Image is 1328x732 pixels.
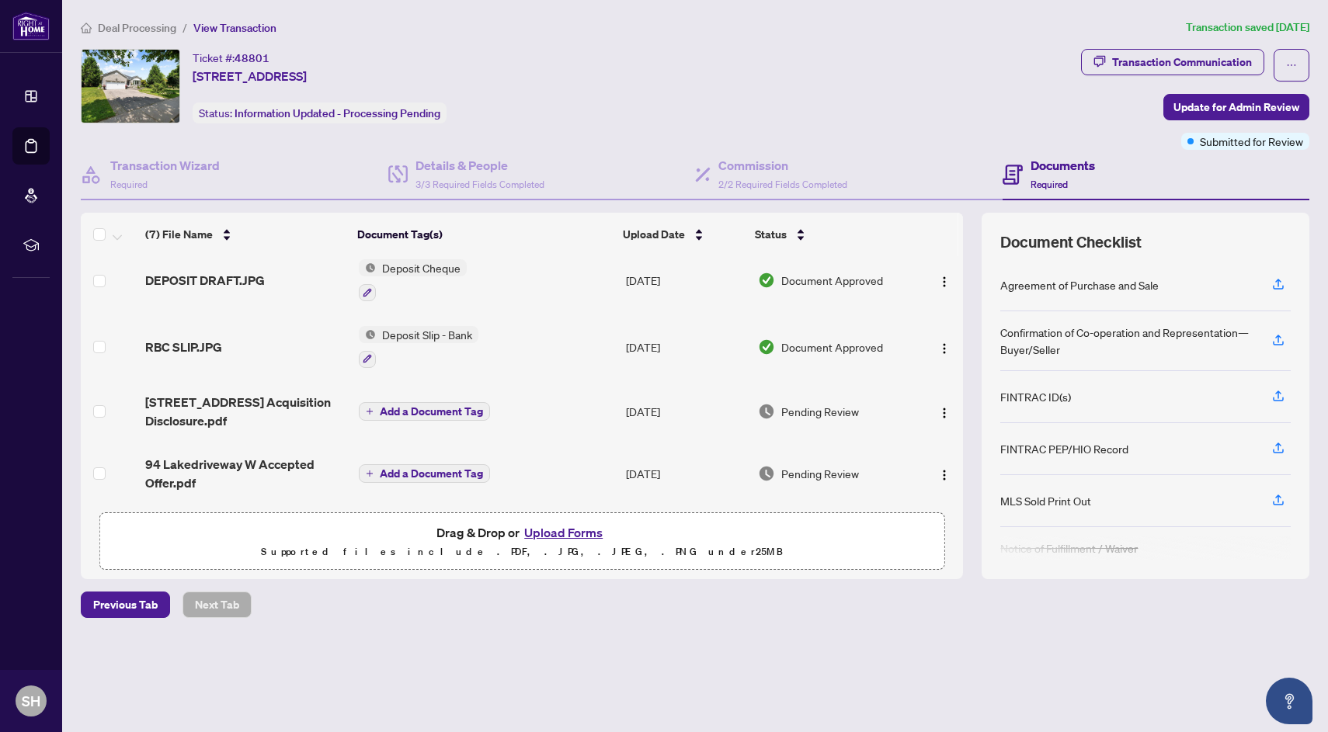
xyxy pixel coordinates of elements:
img: Logo [938,342,951,355]
h4: Details & People [415,156,544,175]
p: Supported files include .PDF, .JPG, .JPEG, .PNG under 25 MB [110,543,934,561]
span: 2/2 Required Fields Completed [718,179,847,190]
span: home [81,23,92,33]
span: RBC SLIP.JPG [145,338,222,356]
td: [DATE] [620,314,752,380]
button: Logo [932,461,957,486]
span: Information Updated - Processing Pending [235,106,440,120]
h4: Transaction Wizard [110,156,220,175]
button: Status IconDeposit Slip - Bank [359,326,478,368]
div: FINTRAC ID(s) [1000,388,1071,405]
span: Deposit Slip - Bank [376,326,478,343]
article: Transaction saved [DATE] [1186,19,1309,36]
span: Document Checklist [1000,231,1142,253]
span: Deal Processing [98,21,176,35]
span: Add a Document Tag [380,468,483,479]
span: Submitted for Review [1200,133,1303,150]
div: Transaction Communication [1112,50,1252,75]
div: Agreement of Purchase and Sale [1000,276,1159,293]
button: Add a Document Tag [359,463,490,484]
button: Open asap [1266,678,1312,724]
img: Document Status [758,338,775,356]
button: Upload Forms [520,522,607,543]
span: 94 Lakedriveway W Accepted Offer.pdf [145,455,346,492]
span: [STREET_ADDRESS] [193,67,307,85]
div: MLS Sold Print Out [1000,492,1091,509]
span: Document Approved [781,338,883,356]
span: ellipsis [1286,60,1297,71]
img: Logo [938,469,951,481]
button: Update for Admin Review [1163,94,1309,120]
button: Previous Tab [81,591,170,618]
span: Required [1031,179,1068,190]
button: Transaction Communication [1081,49,1264,75]
h4: Commission [718,156,847,175]
span: [STREET_ADDRESS] Acquisition Disclosure.pdf [145,393,346,430]
img: Logo [938,276,951,288]
span: Status [755,226,787,243]
button: Next Tab [183,591,252,618]
span: Add a Document Tag [380,406,483,417]
span: Pending Review [781,465,859,482]
img: Logo [938,407,951,419]
img: Document Status [758,403,775,420]
span: Drag & Drop orUpload FormsSupported files include .PDF, .JPG, .JPEG, .PNG under25MB [100,513,944,571]
button: Status IconDeposit Cheque [359,259,467,301]
th: (7) File Name [139,213,352,256]
span: plus [366,408,374,415]
span: plus [366,470,374,477]
img: Document Status [758,272,775,289]
span: Previous Tab [93,592,158,617]
li: / [183,19,187,36]
img: Status Icon [359,326,376,343]
button: Logo [932,268,957,293]
button: Add a Document Tag [359,464,490,483]
button: Logo [932,399,957,424]
button: Add a Document Tag [359,401,490,422]
span: Required [110,179,148,190]
span: Deposit Cheque [376,259,467,276]
span: 3/3 Required Fields Completed [415,179,544,190]
button: Add a Document Tag [359,402,490,421]
span: 48801 [235,51,269,65]
div: Ticket #: [193,49,269,67]
th: Upload Date [617,213,748,256]
img: Document Status [758,465,775,482]
span: View Transaction [193,21,276,35]
img: IMG-E12228314_1.jpg [82,50,179,123]
span: SH [22,690,40,712]
td: [DATE] [620,442,752,505]
div: Status: [193,102,447,123]
img: Status Icon [359,259,376,276]
div: FINTRAC PEP/HIO Record [1000,440,1128,457]
th: Document Tag(s) [351,213,617,256]
td: [DATE] [620,247,752,314]
span: Document Approved [781,272,883,289]
span: Update for Admin Review [1173,95,1299,120]
img: logo [12,12,50,40]
span: Pending Review [781,403,859,420]
span: Drag & Drop or [436,522,607,543]
div: Confirmation of Co-operation and Representation—Buyer/Seller [1000,324,1253,358]
th: Status [749,213,913,256]
td: [DATE] [620,380,752,442]
span: DEPOSIT DRAFT.JPG [145,271,265,290]
span: Upload Date [623,226,685,243]
span: (7) File Name [145,226,213,243]
h4: Documents [1031,156,1095,175]
button: Logo [932,335,957,359]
